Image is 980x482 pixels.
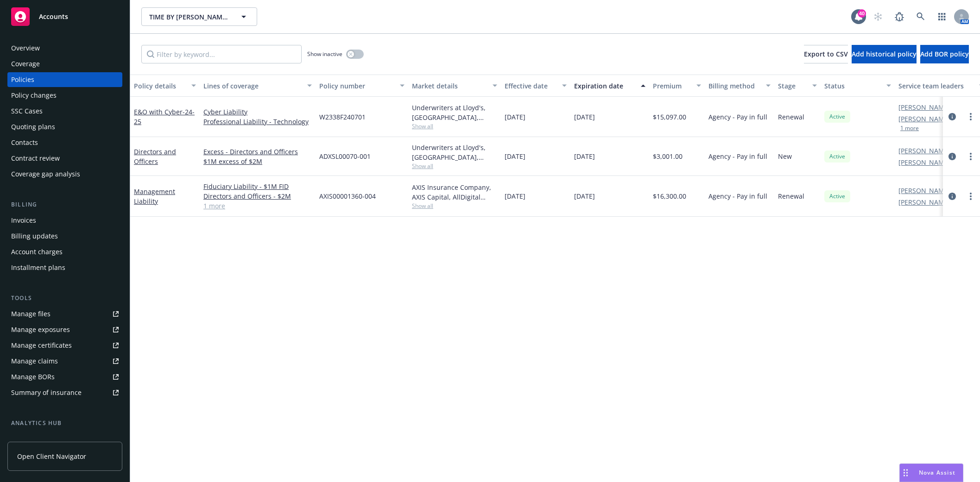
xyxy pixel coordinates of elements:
[898,146,950,156] a: [PERSON_NAME]
[11,41,40,56] div: Overview
[821,75,895,97] button: Status
[149,12,229,22] span: TIME BY [PERSON_NAME], INC.
[11,338,72,353] div: Manage certificates
[649,75,705,97] button: Premium
[412,122,497,130] span: Show all
[574,191,595,201] span: [DATE]
[11,135,38,150] div: Contacts
[828,113,847,121] span: Active
[7,294,122,303] div: Tools
[708,112,767,122] span: Agency - Pay in full
[203,191,312,201] a: Directors and Officers - $2M
[7,56,122,71] a: Coverage
[778,112,804,122] span: Renewal
[319,191,376,201] span: AXIS00001360-004
[7,419,122,428] div: Analytics hub
[316,75,408,97] button: Policy number
[505,112,525,122] span: [DATE]
[11,88,57,103] div: Policy changes
[7,369,122,384] a: Manage BORs
[778,81,807,91] div: Stage
[778,151,792,161] span: New
[11,307,51,321] div: Manage files
[200,75,316,97] button: Lines of coverage
[203,81,302,91] div: Lines of coverage
[11,72,34,87] div: Policies
[7,167,122,182] a: Coverage gap analysis
[947,111,958,122] a: circleInformation
[11,229,58,244] div: Billing updates
[412,103,497,122] div: Underwriters at Lloyd's, [GEOGRAPHIC_DATA], [PERSON_NAME] of London, CRC Group
[965,111,976,122] a: more
[7,200,122,209] div: Billing
[7,307,122,321] a: Manage files
[947,151,958,162] a: circleInformation
[869,7,887,26] a: Start snowing
[11,260,65,275] div: Installment plans
[574,151,595,161] span: [DATE]
[11,354,58,369] div: Manage claims
[319,151,371,161] span: ADXSL00070-001
[412,143,497,162] div: Underwriters at Lloyd's, [GEOGRAPHIC_DATA], [PERSON_NAME] of [GEOGRAPHIC_DATA], AllDigital Specia...
[898,157,950,167] a: [PERSON_NAME]
[412,182,497,202] div: AXIS Insurance Company, AXIS Capital, AllDigital Specialty Insurance Agency, LLC, CRC Group
[7,385,122,400] a: Summary of insurance
[653,112,686,122] span: $15,097.00
[7,41,122,56] a: Overview
[412,202,497,210] span: Show all
[7,322,122,337] span: Manage exposures
[890,7,909,26] a: Report a Bug
[947,191,958,202] a: circleInformation
[7,151,122,166] a: Contract review
[7,72,122,87] a: Policies
[7,135,122,150] a: Contacts
[11,432,88,446] div: Loss summary generator
[7,104,122,119] a: SSC Cases
[17,451,86,461] span: Open Client Navigator
[858,8,866,17] div: 40
[7,260,122,275] a: Installment plans
[899,463,963,482] button: Nova Assist
[412,81,487,91] div: Market details
[653,151,683,161] span: $3,001.00
[804,50,848,58] span: Export to CSV
[7,88,122,103] a: Policy changes
[965,151,976,162] a: more
[11,322,70,337] div: Manage exposures
[898,114,950,124] a: [PERSON_NAME]
[11,119,55,134] div: Quoting plans
[653,81,691,91] div: Premium
[7,213,122,228] a: Invoices
[134,107,195,126] a: E&O with Cyber
[203,117,312,126] a: Professional Liability - Technology
[11,151,60,166] div: Contract review
[933,7,951,26] a: Switch app
[919,469,955,476] span: Nova Assist
[574,112,595,122] span: [DATE]
[505,81,556,91] div: Effective date
[319,112,366,122] span: W2338F240701
[708,151,767,161] span: Agency - Pay in full
[574,81,635,91] div: Expiration date
[7,4,122,30] a: Accounts
[900,125,919,131] button: 1 more
[708,81,760,91] div: Billing method
[141,45,302,63] input: Filter by keyword...
[898,81,974,91] div: Service team leaders
[824,81,881,91] div: Status
[7,338,122,353] a: Manage certificates
[11,244,63,259] div: Account charges
[11,104,43,119] div: SSC Cases
[203,147,312,166] a: Excess - Directors and Officers $1M excess of $2M
[852,50,917,58] span: Add historical policy
[900,464,911,482] div: Drag to move
[852,45,917,63] button: Add historical policy
[7,354,122,369] a: Manage claims
[11,213,36,228] div: Invoices
[501,75,570,97] button: Effective date
[653,191,686,201] span: $16,300.00
[412,162,497,170] span: Show all
[911,7,930,26] a: Search
[898,197,950,207] a: [PERSON_NAME]
[708,191,767,201] span: Agency - Pay in full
